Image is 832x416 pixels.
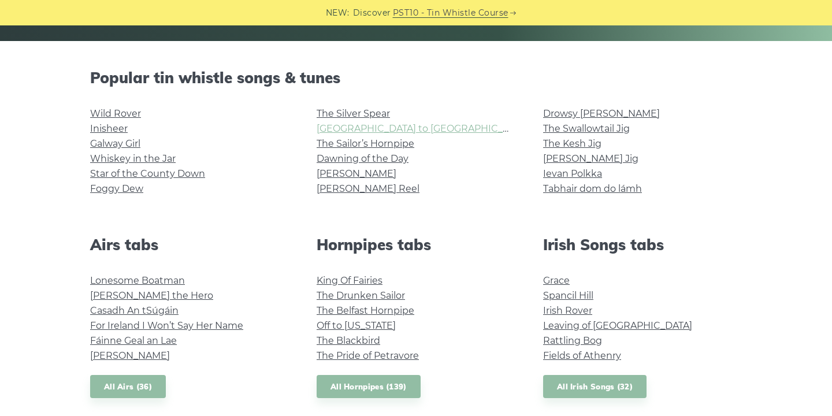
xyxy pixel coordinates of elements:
[317,275,382,286] a: King Of Fairies
[543,138,601,149] a: The Kesh Jig
[543,305,592,316] a: Irish Rover
[317,153,408,164] a: Dawning of the Day
[393,6,508,20] a: PST10 - Tin Whistle Course
[90,320,243,331] a: For Ireland I Won’t Say Her Name
[543,350,621,361] a: Fields of Athenry
[543,108,660,119] a: Drowsy [PERSON_NAME]
[90,153,176,164] a: Whiskey in the Jar
[90,335,177,346] a: Fáinne Geal an Lae
[317,236,515,254] h2: Hornpipes tabs
[90,275,185,286] a: Lonesome Boatman
[90,375,166,399] a: All Airs (36)
[543,153,638,164] a: [PERSON_NAME] Jig
[317,138,414,149] a: The Sailor’s Hornpipe
[90,236,289,254] h2: Airs tabs
[317,305,414,316] a: The Belfast Hornpipe
[90,350,170,361] a: [PERSON_NAME]
[90,168,205,179] a: Star of the County Down
[90,290,213,301] a: [PERSON_NAME] the Hero
[543,183,642,194] a: Tabhair dom do lámh
[90,69,742,87] h2: Popular tin whistle songs & tunes
[543,236,742,254] h2: Irish Songs tabs
[353,6,391,20] span: Discover
[543,275,570,286] a: Grace
[317,350,419,361] a: The Pride of Petravore
[543,320,692,331] a: Leaving of [GEOGRAPHIC_DATA]
[90,138,140,149] a: Galway Girl
[317,375,421,399] a: All Hornpipes (139)
[317,335,380,346] a: The Blackbird
[90,123,128,134] a: Inisheer
[317,123,530,134] a: [GEOGRAPHIC_DATA] to [GEOGRAPHIC_DATA]
[90,183,143,194] a: Foggy Dew
[326,6,350,20] span: NEW:
[543,290,593,301] a: Spancil Hill
[543,335,602,346] a: Rattling Bog
[90,108,141,119] a: Wild Rover
[543,123,630,134] a: The Swallowtail Jig
[317,290,405,301] a: The Drunken Sailor
[317,183,419,194] a: [PERSON_NAME] Reel
[317,168,396,179] a: [PERSON_NAME]
[90,305,179,316] a: Casadh An tSúgáin
[543,168,602,179] a: Ievan Polkka
[543,375,647,399] a: All Irish Songs (32)
[317,320,396,331] a: Off to [US_STATE]
[317,108,390,119] a: The Silver Spear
